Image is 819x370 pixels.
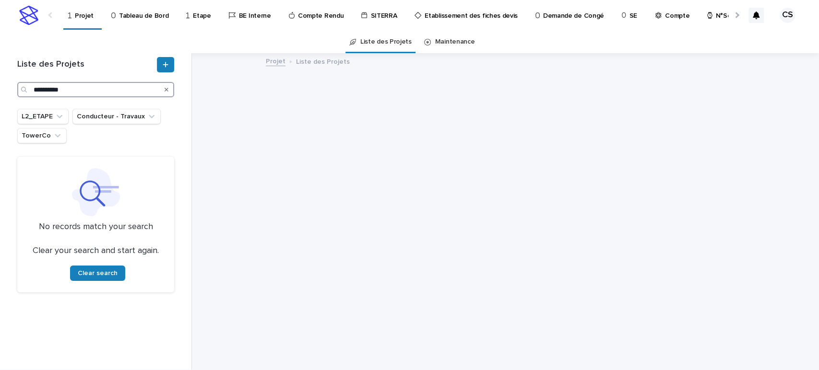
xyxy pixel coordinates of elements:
button: Clear search [70,266,125,281]
p: No records match your search [29,222,163,232]
input: Search [17,82,174,97]
p: Clear your search and start again. [33,246,159,256]
button: L2_ETAPE [17,109,69,124]
div: CS [780,8,795,23]
img: stacker-logo-s-only.png [19,6,38,25]
a: Liste des Projets [360,31,412,53]
p: Liste des Projets [296,56,350,66]
a: Maintenance [435,31,475,53]
button: TowerCo [17,128,67,143]
span: Clear search [78,270,118,277]
h1: Liste des Projets [17,59,155,70]
button: Conducteur - Travaux [72,109,161,124]
a: Projet [266,55,285,66]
